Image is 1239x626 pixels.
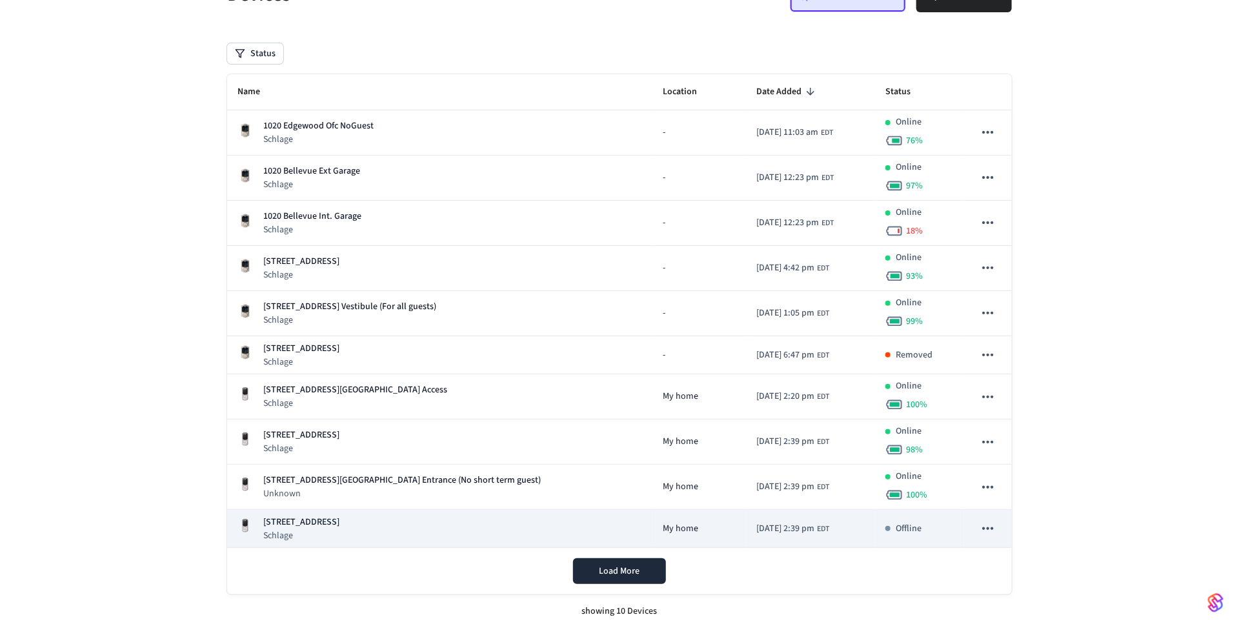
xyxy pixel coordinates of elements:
span: EDT [818,523,830,535]
span: EDT [818,263,830,274]
p: 1020 Bellevue Ext Garage [263,165,360,178]
p: [STREET_ADDRESS][GEOGRAPHIC_DATA] Access [263,383,447,397]
span: Name [237,82,277,102]
p: Online [896,425,922,438]
p: Schlage [263,529,339,542]
div: America/New_York [757,216,834,230]
div: America/New_York [757,348,830,362]
span: EDT [822,217,834,229]
span: [DATE] 11:03 am [757,126,819,139]
span: 76 % [906,134,923,147]
span: 97 % [906,179,923,192]
p: Online [896,206,922,219]
p: Unknown [263,487,541,500]
p: [STREET_ADDRESS] [263,342,339,356]
div: America/New_York [757,171,834,185]
span: My home [663,435,698,449]
span: Date Added [757,82,819,102]
p: Online [896,116,922,129]
span: [DATE] 4:42 pm [757,261,815,275]
span: EDT [818,391,830,403]
span: - [663,261,665,275]
span: 100 % [906,398,927,411]
p: Online [896,379,922,393]
span: [DATE] 2:39 pm [757,480,815,494]
span: EDT [818,481,830,493]
span: 18 % [906,225,923,237]
img: Schlage Sense Smart Deadbolt with Camelot Trim, Front [237,345,253,360]
div: America/New_York [757,522,830,536]
p: Online [896,161,922,174]
span: - [663,307,665,320]
p: [STREET_ADDRESS] [263,516,339,529]
span: My home [663,390,698,403]
p: [STREET_ADDRESS] [263,255,339,268]
p: [STREET_ADDRESS] Vestibule (For all guests) [263,300,436,314]
span: EDT [822,172,834,184]
img: Schlage Sense Smart Deadbolt with Camelot Trim, Front [237,213,253,228]
div: America/New_York [757,307,830,320]
p: Online [896,251,922,265]
button: Status [227,43,283,64]
img: SeamLogoGradient.69752ec5.svg [1208,592,1224,613]
span: 99 % [906,315,923,328]
p: Schlage [263,356,339,369]
img: Yale Assure Touchscreen Wifi Smart Lock, Satin Nickel, Front [237,432,253,447]
div: America/New_York [757,435,830,449]
p: Online [896,470,922,483]
div: America/New_York [757,261,830,275]
p: Removed [896,348,932,362]
span: [DATE] 2:20 pm [757,390,815,403]
span: EDT [821,127,834,139]
p: Schlage [263,442,339,455]
p: Schlage [263,223,361,236]
span: 98 % [906,443,923,456]
div: America/New_York [757,390,830,403]
img: Yale Assure Touchscreen Wifi Smart Lock, Satin Nickel, Front [237,518,253,534]
p: 1020 Edgewood Ofc NoGuest [263,119,374,133]
span: EDT [818,436,830,448]
div: America/New_York [757,480,830,494]
img: Schlage Sense Smart Deadbolt with Camelot Trim, Front [237,303,253,319]
img: Schlage Sense Smart Deadbolt with Camelot Trim, Front [237,168,253,183]
p: [STREET_ADDRESS][GEOGRAPHIC_DATA] Entrance (No short term guest) [263,474,541,487]
span: 100 % [906,489,927,501]
span: [DATE] 6:47 pm [757,348,815,362]
span: [DATE] 2:39 pm [757,435,815,449]
img: Yale Assure Touchscreen Wifi Smart Lock, Satin Nickel, Front [237,387,253,402]
span: - [663,171,665,185]
span: My home [663,480,698,494]
span: [DATE] 12:23 pm [757,171,820,185]
p: [STREET_ADDRESS] [263,429,339,442]
p: Schlage [263,178,360,191]
span: [DATE] 12:23 pm [757,216,820,230]
table: sticky table [227,74,1012,548]
p: Schlage [263,314,436,327]
span: EDT [818,308,830,319]
p: Online [896,296,922,310]
p: Schlage [263,268,339,281]
span: Load More [599,565,640,578]
img: Schlage Sense Smart Deadbolt with Camelot Trim, Front [237,258,253,274]
span: [DATE] 1:05 pm [757,307,815,320]
div: America/New_York [757,126,834,139]
span: Location [663,82,714,102]
span: [DATE] 2:39 pm [757,522,815,536]
span: - [663,126,665,139]
span: - [663,216,665,230]
p: Schlage [263,133,374,146]
span: - [663,348,665,362]
p: Offline [896,522,922,536]
p: 1020 Bellevue Int. Garage [263,210,361,223]
img: Yale Assure Touchscreen Wifi Smart Lock, Satin Nickel, Front [237,477,253,492]
p: Schlage [263,397,447,410]
span: EDT [818,350,830,361]
span: 93 % [906,270,923,283]
span: My home [663,522,698,536]
img: Schlage Sense Smart Deadbolt with Camelot Trim, Front [237,123,253,138]
span: Status [885,82,927,102]
button: Load More [573,558,666,584]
